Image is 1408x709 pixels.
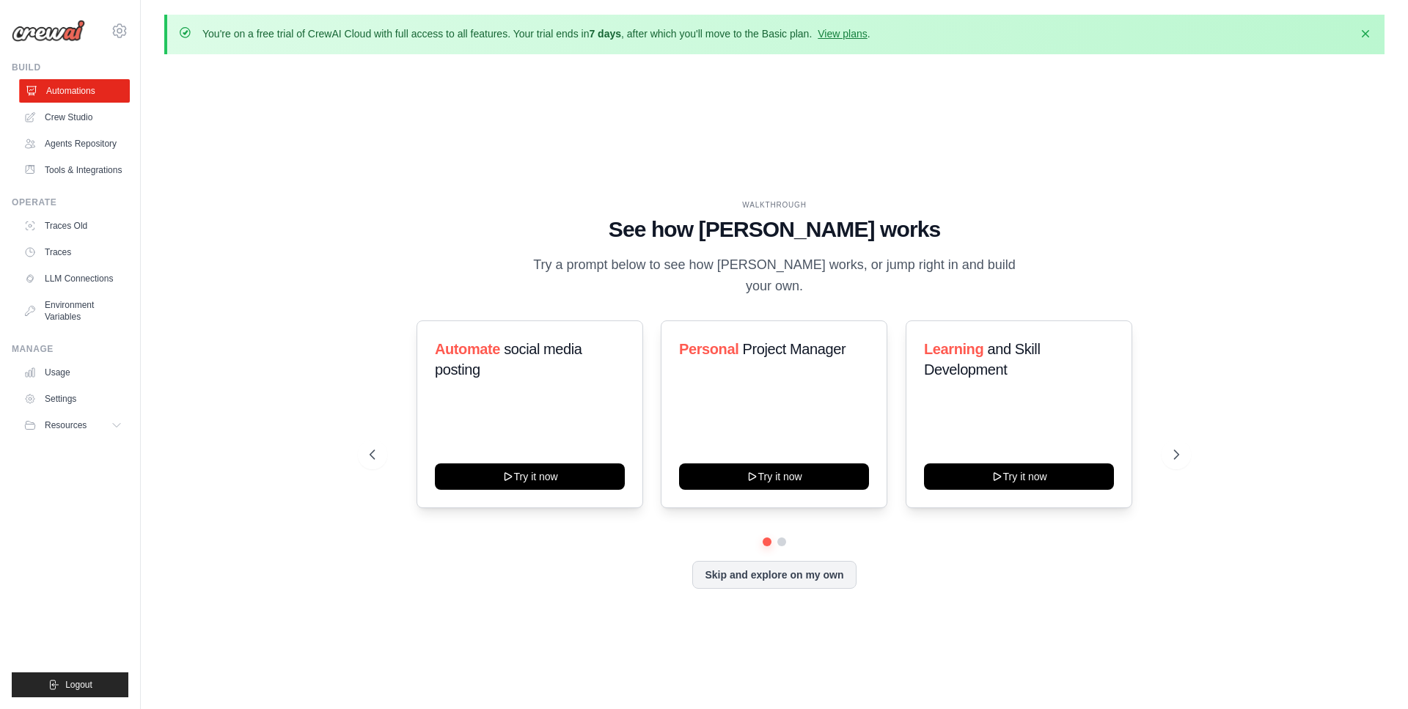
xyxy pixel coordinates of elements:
[12,20,85,42] img: Logo
[528,254,1021,298] p: Try a prompt below to see how [PERSON_NAME] works, or jump right in and build your own.
[924,341,983,357] span: Learning
[370,216,1179,243] h1: See how [PERSON_NAME] works
[818,28,867,40] a: View plans
[18,361,128,384] a: Usage
[18,267,128,290] a: LLM Connections
[589,28,621,40] strong: 7 days
[12,62,128,73] div: Build
[692,561,856,589] button: Skip and explore on my own
[679,341,738,357] span: Personal
[18,240,128,264] a: Traces
[435,463,625,490] button: Try it now
[18,158,128,182] a: Tools & Integrations
[18,293,128,328] a: Environment Variables
[924,341,1040,378] span: and Skill Development
[18,414,128,437] button: Resources
[19,79,130,103] a: Automations
[435,341,500,357] span: Automate
[435,341,582,378] span: social media posting
[45,419,87,431] span: Resources
[202,26,870,41] p: You're on a free trial of CrewAI Cloud with full access to all features. Your trial ends in , aft...
[924,463,1114,490] button: Try it now
[12,672,128,697] button: Logout
[12,343,128,355] div: Manage
[65,679,92,691] span: Logout
[743,341,846,357] span: Project Manager
[1335,639,1408,709] iframe: Chat Widget
[18,387,128,411] a: Settings
[1335,639,1408,709] div: Widget de chat
[18,132,128,155] a: Agents Repository
[679,463,869,490] button: Try it now
[18,214,128,238] a: Traces Old
[370,199,1179,210] div: WALKTHROUGH
[18,106,128,129] a: Crew Studio
[12,196,128,208] div: Operate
